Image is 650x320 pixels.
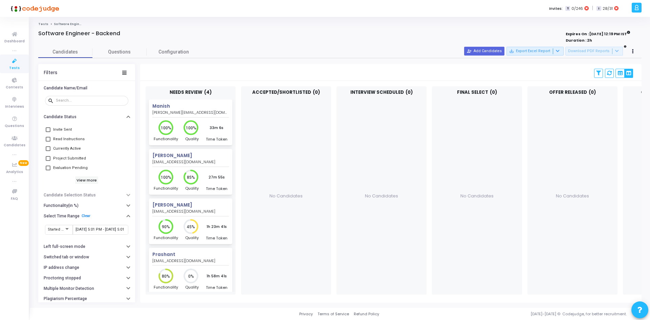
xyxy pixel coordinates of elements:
button: Export Excel Report [506,47,564,56]
span: (0) [589,89,596,96]
button: Add Candidates [464,47,504,56]
div: [PERSON_NAME][EMAIL_ADDRESS][DOMAIN_NAME] [152,110,229,115]
h6: Multiple Monitor Detection [44,286,94,291]
span: No Candidates [460,193,494,199]
span: Time Taken [206,186,227,192]
h6: Select Time Range [44,214,80,219]
button: Multiple Monitor Detection [38,283,135,294]
span: Read Instructions [53,135,85,143]
span: 0/246 [571,6,583,12]
span: | [592,5,593,12]
div: Filters [44,70,57,76]
a: Clear [82,214,90,218]
span: Tests [9,65,20,71]
span: Time Taken [206,235,227,241]
h6: Candidate Selection Status [44,193,96,198]
h6: Left full-screen mode [44,244,85,249]
input: From Date ~ To Date [75,228,126,232]
span: Quality [185,235,199,241]
span: Offer Released [549,89,587,96]
span: Final Select [457,89,488,96]
span: Currently Active [53,145,81,153]
h6: Candidate Name/Email [44,86,87,91]
strong: Duration : 2h [566,38,592,43]
a: [PERSON_NAME] [152,202,192,209]
h6: Plagiarism Percentage [44,296,87,301]
input: Search... [56,99,126,103]
span: No Candidates [556,193,589,199]
a: Manish [152,103,170,110]
mat-icon: person_add_alt [467,49,472,54]
h6: IP address change [44,265,79,270]
button: Candidate Selection Status [38,190,135,200]
button: Candidate Name/Email [38,83,135,93]
span: (0) [490,89,497,96]
mat-icon: search [48,98,56,104]
span: Quality [185,136,199,142]
button: Download PDF Reports [565,47,623,56]
span: Functionality [154,284,178,290]
span: FAQ [11,196,18,202]
span: Analytics [6,169,23,175]
span: Candidates [4,143,25,148]
span: Time Taken [206,285,227,291]
button: Proctoring stopped [38,273,135,283]
span: 27m 55s [206,169,227,186]
h6: Functionality(in %) [44,203,79,208]
span: Functionality [154,235,178,241]
span: Configuration [158,48,189,56]
span: 33m 6s [206,119,227,136]
a: Refund Policy [354,311,379,317]
h6: Proctoring stopped [44,276,81,281]
span: New [18,160,29,166]
div: [EMAIL_ADDRESS][DOMAIN_NAME] [152,159,229,165]
a: Privacy [299,311,313,317]
span: Started At [48,227,65,232]
span: I [597,6,601,11]
span: Functionality [154,136,178,142]
span: T [565,6,570,11]
label: Invites: [549,6,563,12]
span: Project Submitted [53,154,86,163]
span: Accepted/Shortlisted [252,89,311,96]
span: (0) [406,89,413,96]
span: Dashboard [4,39,25,44]
div: View Options [615,69,633,78]
a: [PERSON_NAME] [152,152,192,159]
span: Interview Scheduled [350,89,404,96]
button: Candidate Status [38,112,135,122]
button: Select Time RangeClear [38,211,135,221]
button: Functionality(in %) [38,200,135,211]
span: Quality [185,186,199,191]
span: Interviews [5,104,24,110]
span: Questions [92,48,147,56]
span: Contests [6,85,23,90]
span: Evaluation Pending [53,164,88,172]
button: Switched tab or window [38,252,135,262]
span: 1h 23m 41s [206,218,227,235]
a: Prashant [152,251,175,258]
a: Tests [38,22,48,26]
span: Quality [185,284,199,290]
div: [DATE]-[DATE] © Codejudge, for better recruitment. [379,311,642,317]
span: Invite Sent [53,126,72,134]
h6: Candidate Status [44,114,77,120]
span: 28/31 [603,6,613,12]
span: (4) [204,89,212,96]
mat-icon: save_alt [509,49,514,54]
span: (0) [313,89,320,96]
span: 1h 58m 41s [206,267,227,284]
h6: Switched tab or window [44,255,89,260]
span: Questions [5,123,24,129]
button: IP address change [38,262,135,273]
button: Plagiarism Percentage [38,294,135,304]
span: Candidates [38,48,92,56]
div: [EMAIL_ADDRESS][DOMAIN_NAME] [152,209,229,214]
strong: Expires On : [DATE] 12:19 PM IST [566,29,630,37]
div: [EMAIL_ADDRESS][DOMAIN_NAME] [152,258,229,264]
nav: breadcrumb [38,22,642,26]
h4: Software Engineer - Backend [38,30,120,37]
span: Software Engineer - Backend [54,22,104,26]
span: Functionality [154,186,178,191]
span: Needs Review [170,89,202,96]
